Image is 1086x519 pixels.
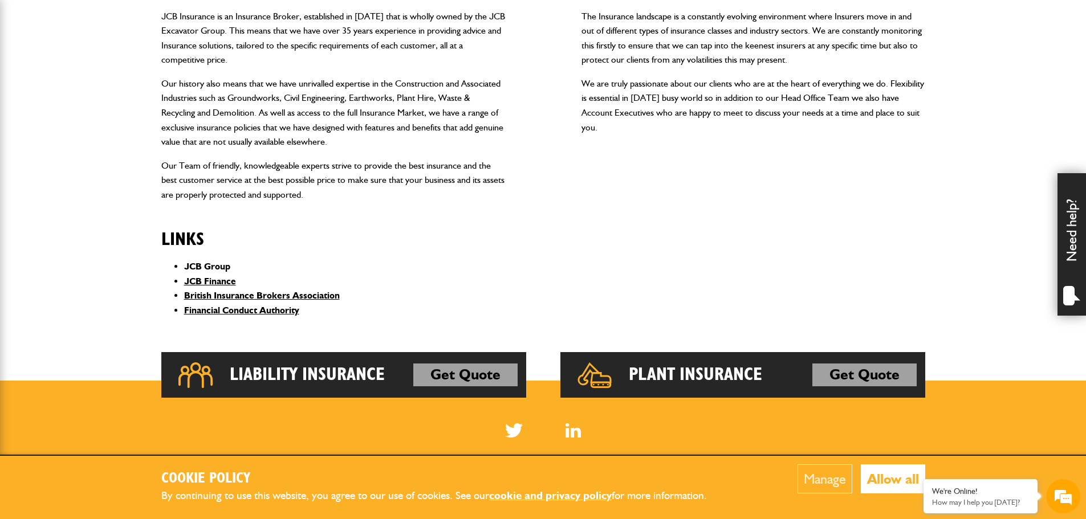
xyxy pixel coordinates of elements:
[413,363,518,386] a: Get Quote
[581,9,925,67] p: The Insurance landscape is a constantly evolving environment where Insurers move in and out of di...
[798,464,852,493] button: Manage
[566,423,581,438] img: Linked In
[932,487,1029,496] div: We're Online!
[1057,173,1086,316] div: Need help?
[505,423,523,438] img: Twitter
[161,158,505,202] p: Our Team of friendly, knowledgeable experts strive to provide the best insurance and the best cus...
[230,363,385,386] h2: Liability Insurance
[184,261,230,272] a: JCB Group
[161,76,505,149] p: Our history also means that we have unrivalled expertise in the Construction and Associated Indus...
[566,423,581,438] a: LinkedIn
[489,489,612,502] a: cookie and privacy policy
[184,276,236,287] a: JCB Finance
[581,76,925,134] p: We are truly passionate about our clients who are at the heart of everything we do. Flexibility i...
[629,363,762,386] h2: Plant Insurance
[161,9,505,67] p: JCB Insurance is an Insurance Broker, established in [DATE] that is wholly owned by the JCB Excav...
[161,487,726,505] p: By continuing to use this website, you agree to our use of cookies. See our for more information.
[184,290,340,301] a: British Insurance Brokers Association
[184,305,299,316] a: Financial Conduct Authority
[812,363,917,386] a: Get Quote
[161,211,505,250] h2: Links
[161,470,726,488] h2: Cookie Policy
[861,464,925,493] button: Allow all
[932,498,1029,506] p: How may I help you today?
